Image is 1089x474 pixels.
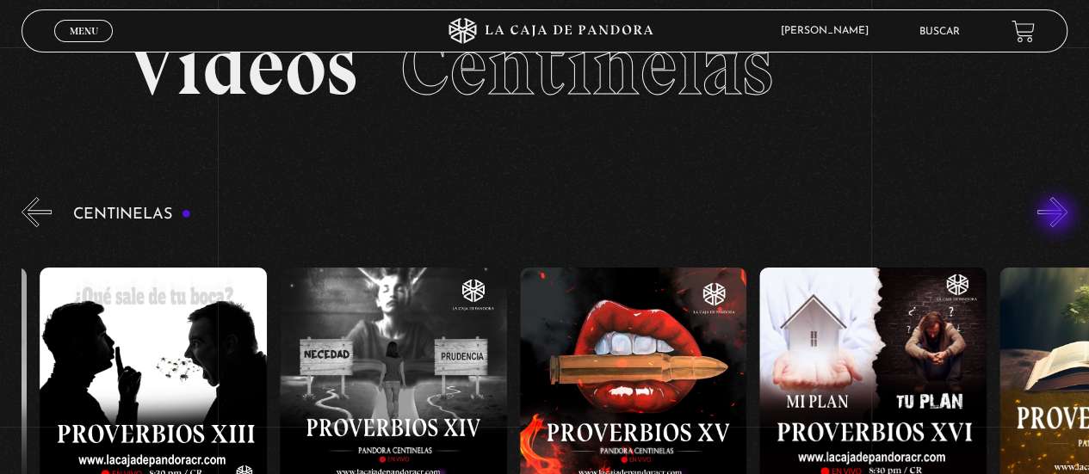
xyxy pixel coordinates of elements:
span: Menu [70,26,98,36]
a: View your shopping cart [1012,20,1035,43]
h2: Videos [127,26,963,108]
span: [PERSON_NAME] [772,26,886,36]
button: Next [1037,197,1067,227]
a: Buscar [919,27,960,37]
button: Previous [22,197,52,227]
span: Centinelas [400,17,773,115]
h3: Centinelas [73,206,191,223]
span: Cerrar [64,40,104,52]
